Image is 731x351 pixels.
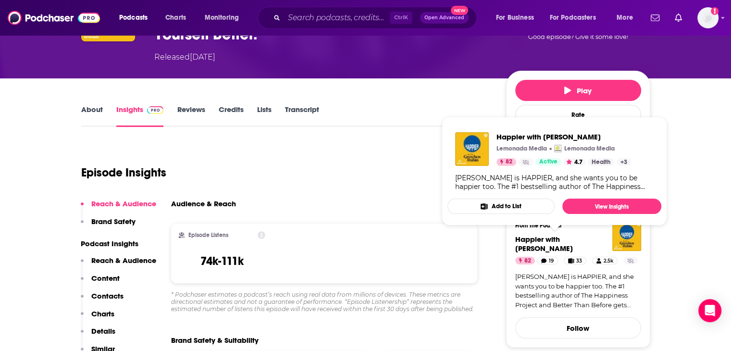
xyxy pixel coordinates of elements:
[218,105,243,127] a: Credits
[91,217,136,226] p: Brand Safety
[284,10,390,25] input: Search podcasts, credits, & more...
[617,158,631,166] a: +3
[91,199,156,208] p: Reach & Audience
[424,15,464,20] span: Open Advanced
[420,12,469,24] button: Open AdvancedNew
[8,9,100,27] img: Podchaser - Follow, Share and Rate Podcasts
[564,145,615,152] p: Lemonada Media
[524,256,531,266] span: 82
[515,105,641,125] div: Rate
[535,158,561,166] a: Active
[81,217,136,235] button: Brand Safety
[564,257,586,264] a: 33
[496,145,547,152] p: Lemonada Media
[697,7,719,28] button: Show profile menu
[563,158,585,166] button: 4.7
[285,105,319,127] a: Transcript
[112,10,160,25] button: open menu
[617,11,633,25] span: More
[267,7,486,29] div: Search podcasts, credits, & more...
[81,291,124,309] button: Contacts
[576,256,582,266] span: 33
[455,174,654,191] div: [PERSON_NAME] is HAPPIER, and she wants you to be happier too. The #1 bestselling author of The H...
[81,274,120,291] button: Content
[544,10,610,25] button: open menu
[711,7,719,15] svg: Add a profile image
[91,326,115,336] p: Details
[515,272,641,310] a: [PERSON_NAME] is HAPPIER, and she wants you to be happier too. The #1 bestselling author of The H...
[564,86,592,95] span: Play
[549,256,554,266] span: 19
[390,12,412,24] span: Ctrl K
[515,317,641,338] button: Follow
[81,105,103,127] a: About
[91,309,114,318] p: Charts
[554,145,615,152] a: Lemonada MediaLemonada Media
[165,11,186,25] span: Charts
[539,157,558,167] span: Active
[447,199,555,214] button: Add to List
[119,11,148,25] span: Podcasts
[91,291,124,301] p: Contacts
[81,165,166,180] h1: Episode Insights
[610,10,645,25] button: open menu
[489,10,546,25] button: open menu
[496,132,631,141] a: Happier with Gretchen Rubin
[91,256,156,265] p: Reach & Audience
[451,6,468,15] span: New
[91,274,120,283] p: Content
[171,199,236,208] h3: Audience & Reach
[515,235,573,253] a: Happier with Gretchen Rubin
[698,299,721,322] div: Open Intercom Messenger
[697,7,719,28] span: Logged in as maryalyson
[515,80,641,101] button: Play
[515,257,535,264] a: 82
[200,254,244,268] h3: 74k-111k
[697,7,719,28] img: User Profile
[612,222,641,251] img: Happier with Gretchen Rubin
[81,309,114,327] button: Charts
[171,336,259,345] h2: Brand Safety & Suitability
[588,158,614,166] a: Health
[496,132,631,141] span: Happier with [PERSON_NAME]
[550,11,596,25] span: For Podcasters
[198,10,251,25] button: open menu
[81,239,156,248] p: Podcast Insights
[647,10,663,26] a: Show notifications dropdown
[554,145,562,152] img: Lemonada Media
[496,11,534,25] span: For Business
[455,132,489,166] img: Happier with Gretchen Rubin
[177,105,205,127] a: Reviews
[205,11,239,25] span: Monitoring
[592,257,617,264] a: 2.5k
[257,105,271,127] a: Lists
[81,256,156,274] button: Reach & Audience
[604,256,613,266] span: 2.5k
[154,51,215,63] div: Released [DATE]
[159,10,192,25] a: Charts
[147,106,164,114] img: Podchaser Pro
[528,33,628,40] span: Good episode? Give it some love!
[562,199,661,214] a: View Insights
[81,326,115,344] button: Details
[515,235,573,253] span: Happier with [PERSON_NAME]
[188,232,228,238] h2: Episode Listens
[671,10,686,26] a: Show notifications dropdown
[81,199,156,217] button: Reach & Audience
[116,105,164,127] a: InsightsPodchaser Pro
[496,158,516,166] a: 82
[171,291,478,313] div: * Podchaser estimates a podcast’s reach using real data from millions of devices. These metrics a...
[506,157,512,167] span: 82
[537,257,558,264] a: 19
